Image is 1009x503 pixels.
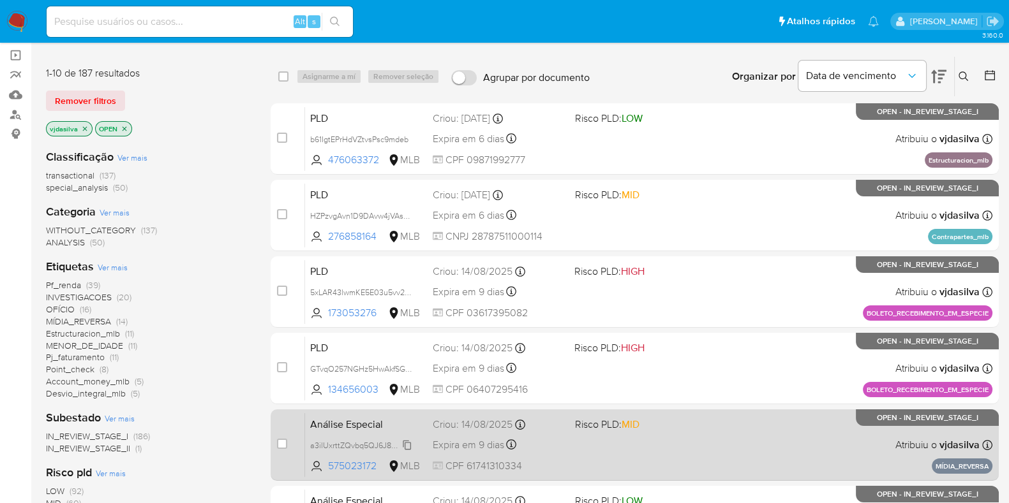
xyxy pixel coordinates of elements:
[787,15,855,28] span: Atalhos rápidos
[909,15,982,27] p: viviane.jdasilva@mercadopago.com.br
[295,15,305,27] span: Alt
[47,13,353,30] input: Pesquise usuários ou casos...
[312,15,316,27] span: s
[868,16,879,27] a: Notificações
[986,15,999,28] a: Sair
[982,30,1003,40] span: 3.160.0
[322,13,348,31] button: search-icon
